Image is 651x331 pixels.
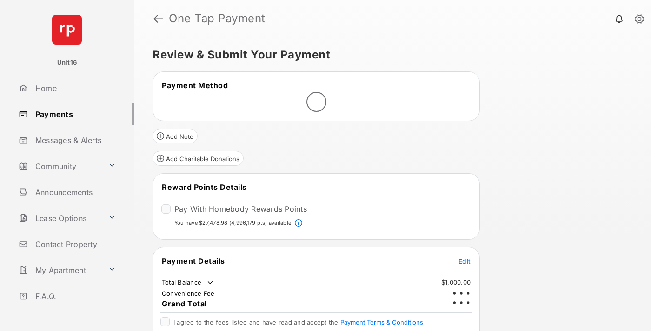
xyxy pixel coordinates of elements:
p: Unit16 [57,58,77,67]
h5: Review & Submit Your Payment [153,49,625,60]
a: Messages & Alerts [15,129,134,151]
span: Payment Method [162,81,228,90]
label: Pay With Homebody Rewards Points [174,204,307,214]
a: My Apartment [15,259,105,281]
td: Total Balance [161,278,215,287]
a: Lease Options [15,207,105,229]
button: I agree to the fees listed and have read and accept the [340,318,423,326]
a: Contact Property [15,233,134,255]
span: Grand Total [162,299,207,308]
button: Edit [458,256,471,266]
img: svg+xml;base64,PHN2ZyB4bWxucz0iaHR0cDovL3d3dy53My5vcmcvMjAwMC9zdmciIHdpZHRoPSI2NCIgaGVpZ2h0PSI2NC... [52,15,82,45]
td: Convenience Fee [161,289,215,298]
td: $1,000.00 [441,278,471,286]
strong: One Tap Payment [169,13,266,24]
span: I agree to the fees listed and have read and accept the [173,318,423,326]
span: Edit [458,257,471,265]
button: Add Charitable Donations [153,151,244,166]
a: Community [15,155,105,177]
a: F.A.Q. [15,285,134,307]
span: Payment Details [162,256,225,266]
a: Home [15,77,134,99]
a: Announcements [15,181,134,203]
a: Payments [15,103,134,125]
button: Add Note [153,129,198,143]
span: Reward Points Details [162,182,247,192]
p: You have $27,478.98 (4,996,179 pts) available [174,219,291,227]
